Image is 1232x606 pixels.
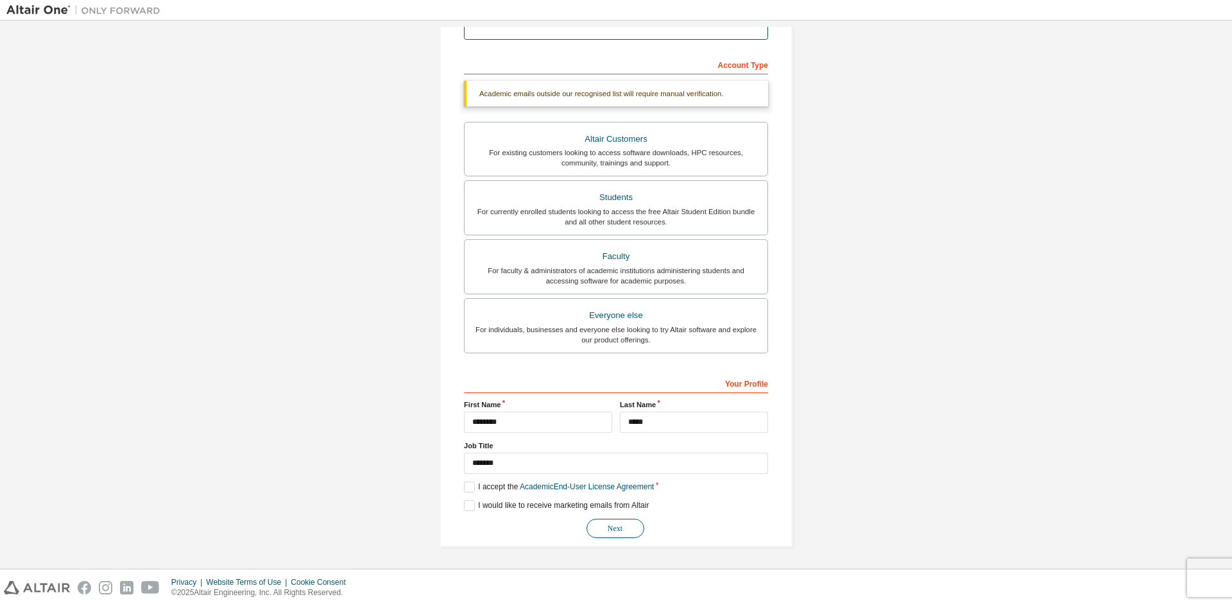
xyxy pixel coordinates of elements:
[141,581,160,594] img: youtube.svg
[464,81,768,106] div: Academic emails outside our recognised list will require manual verification.
[120,581,133,594] img: linkedin.svg
[6,4,167,17] img: Altair One
[464,482,654,492] label: I accept the
[99,581,112,594] img: instagram.svg
[291,577,353,587] div: Cookie Consent
[472,307,760,324] div: Everyone else
[472,324,760,345] div: For individuals, businesses and everyone else looking to try Altair software and explore our prod...
[586,519,644,538] button: Next
[464,54,768,74] div: Account Type
[171,577,206,587] div: Privacy
[464,500,649,511] label: I would like to receive marketing emails from Altair
[472,147,760,168] div: For existing customers looking to access software downloads, HPC resources, community, trainings ...
[620,400,768,410] label: Last Name
[472,189,760,206] div: Students
[78,581,91,594] img: facebook.svg
[472,130,760,148] div: Altair Customers
[171,587,354,598] p: © 2025 Altair Engineering, Inc. All Rights Reserved.
[464,400,612,410] label: First Name
[464,373,768,393] div: Your Profile
[472,265,760,286] div: For faculty & administrators of academic institutions administering students and accessing softwa...
[472,206,760,227] div: For currently enrolled students looking to access the free Altair Student Edition bundle and all ...
[4,581,70,594] img: altair_logo.svg
[206,577,291,587] div: Website Terms of Use
[472,248,760,265] div: Faculty
[464,441,768,451] label: Job Title
[520,482,654,491] a: Academic End-User License Agreement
